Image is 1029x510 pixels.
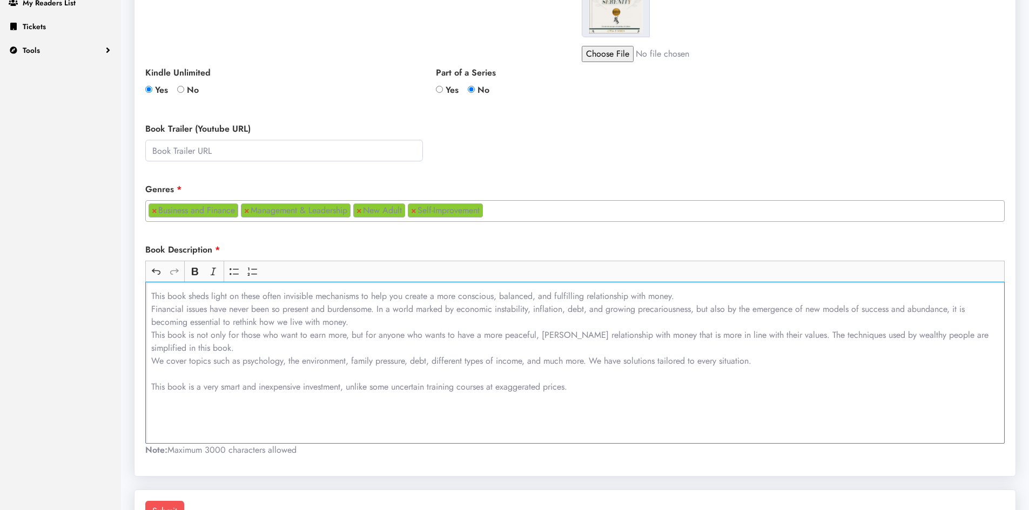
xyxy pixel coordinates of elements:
[145,123,251,135] label: Book Trailer (Youtube URL)
[244,204,250,217] span: ×
[149,203,238,217] li: Business and Finance
[357,204,362,217] span: ×
[23,21,46,32] span: Tickets
[145,183,181,196] label: Genres
[145,444,1005,457] div: Maximum 3000 characters allowed
[436,84,459,97] label: Yes
[145,86,152,93] input: Yes
[152,204,157,217] span: ×
[408,203,483,217] li: Self-Improvement
[145,84,168,97] label: Yes
[436,66,714,79] label: Part of a Series
[177,84,199,97] label: No
[241,203,351,217] li: Management & Leadership
[436,86,443,93] input: Yes
[411,204,416,217] span: ×
[177,86,184,93] input: No
[145,140,423,161] input: Book Trailer URL
[145,243,220,256] label: Book Description
[468,84,489,97] label: No
[353,203,405,217] li: New Adult
[145,444,167,456] b: Note:
[145,282,1005,444] div: Rich Text Editor, main
[23,45,40,56] span: Tools
[151,290,999,406] p: This book sheds light on these often invisible mechanisms to help you create a more conscious, ba...
[145,261,1005,282] div: Editor toolbar
[468,86,475,93] input: No
[145,66,423,79] label: Kindle Unlimited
